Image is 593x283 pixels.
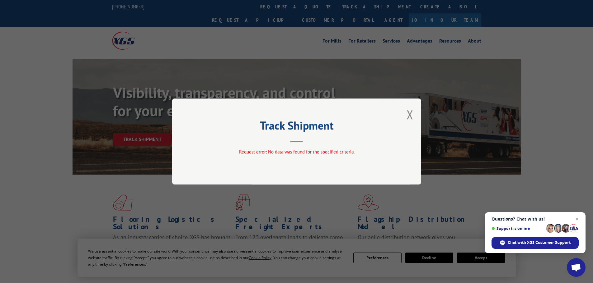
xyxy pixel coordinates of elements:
button: Close modal [407,106,413,123]
h2: Track Shipment [203,121,390,133]
span: Support is online [492,226,544,231]
span: Questions? Chat with us! [492,217,579,221]
div: Open chat [567,258,586,277]
span: Close chat [573,215,581,223]
div: Chat with XGS Customer Support [492,237,579,249]
span: Chat with XGS Customer Support [508,240,571,245]
span: Request error: No data was found for the specified criteria. [239,149,354,155]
